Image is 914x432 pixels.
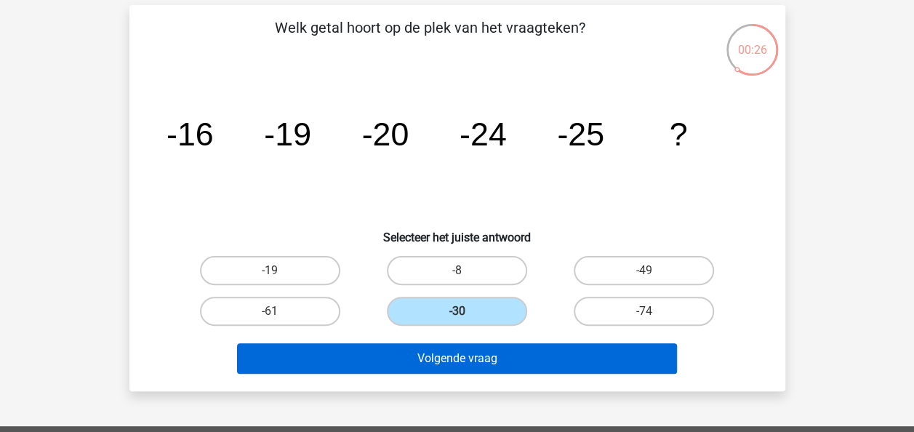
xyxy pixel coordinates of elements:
[387,256,527,285] label: -8
[237,343,677,374] button: Volgende vraag
[574,256,714,285] label: -49
[574,297,714,326] label: -74
[459,116,506,152] tspan: -24
[153,219,762,244] h6: Selecteer het juiste antwoord
[725,23,779,59] div: 00:26
[200,256,340,285] label: -19
[361,116,409,152] tspan: -20
[387,297,527,326] label: -30
[153,17,707,60] p: Welk getal hoort op de plek van het vraagteken?
[264,116,311,152] tspan: -19
[557,116,604,152] tspan: -25
[669,116,687,152] tspan: ?
[166,116,213,152] tspan: -16
[200,297,340,326] label: -61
